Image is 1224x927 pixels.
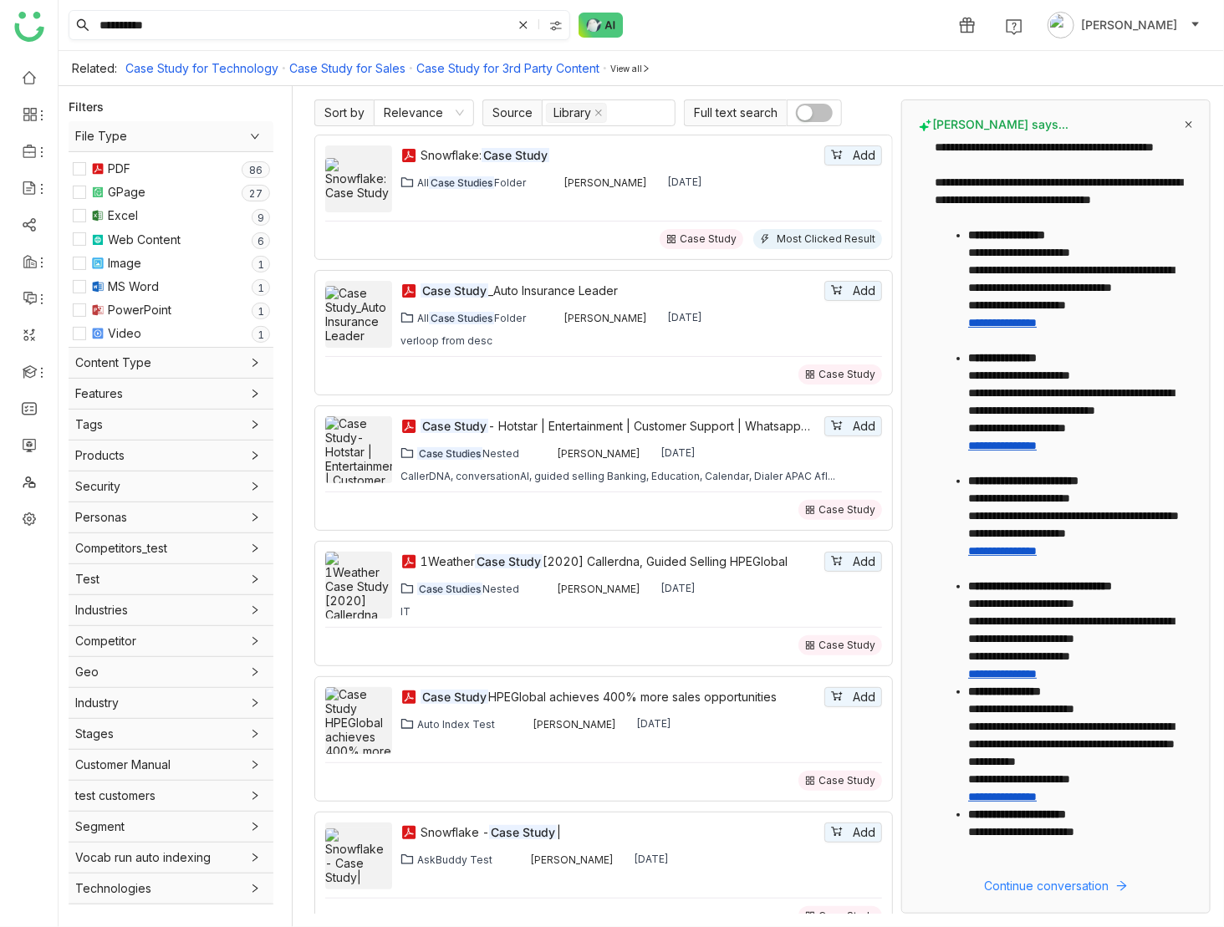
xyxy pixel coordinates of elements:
[69,595,273,625] div: Industries
[242,185,270,201] nz-badge-sup: 27
[417,176,526,189] div: All Folder
[400,824,417,841] img: pdf.svg
[75,601,267,619] span: Industries
[108,254,141,272] div: Image
[564,312,647,324] div: [PERSON_NAME]
[400,147,417,164] img: pdf.svg
[421,146,821,165] a: Snowflake:Case Study
[421,282,821,300] a: Case Study_Auto Insurance Leader
[108,183,145,201] div: GPage
[421,417,821,435] a: Case Study- Hotstar | Entertainment | Customer Support | Whatsapp Web Demo
[660,446,696,460] div: [DATE]
[549,19,563,33] img: search-type.svg
[75,446,267,465] span: Products
[108,301,171,319] div: PowerPoint
[421,823,821,842] div: Snowflake - |
[553,104,591,122] div: Library
[539,446,553,460] img: 619b7b4f13e9234403e7079e
[91,186,105,199] img: paper.svg
[919,119,932,132] img: buddy-says
[75,570,267,588] span: Test
[256,162,263,179] p: 6
[75,508,267,527] span: Personas
[482,99,542,126] span: Source
[482,148,549,162] em: Case Study
[69,348,273,378] div: Content Type
[919,876,1193,896] button: Continue conversation
[325,286,392,343] img: Case Study_Auto Insurance Leader
[69,379,273,409] div: Features
[91,327,105,340] img: mp4.svg
[69,533,273,563] div: Competitors_test
[108,324,141,343] div: Video
[421,417,821,435] div: - Hotstar | Entertainment | Customer Support | Whatsapp Web Demo
[421,282,821,300] div: _Auto Insurance Leader
[125,61,278,75] a: Case Study for Technology
[533,718,616,731] div: [PERSON_NAME]
[75,354,267,372] span: Content Type
[75,725,267,743] span: Stages
[69,843,273,873] div: Vocab run auto indexing
[667,176,702,189] div: [DATE]
[853,823,875,842] span: Add
[252,303,270,319] nz-badge-sup: 1
[289,61,405,75] a: Case Study for Sales
[417,447,519,460] div: Nested
[108,206,138,225] div: Excel
[249,186,256,202] p: 2
[400,553,417,570] img: pdf.svg
[400,334,492,348] div: verloop from desc
[91,303,105,317] img: pptx.svg
[513,853,526,866] img: 61307121755ca5673e314e4d
[69,626,273,656] div: Competitor
[475,554,543,568] em: Case Study
[400,470,835,483] div: CallerDNA, conversationAI, guided selling Banking, Education, Calendar, Dialer APAC Afl...
[421,688,821,706] a: Case StudyHPEGlobal achieves 400% more sales opportunities
[824,823,882,843] button: Add
[429,312,494,324] em: Case Studies
[824,687,882,707] button: Add
[69,410,273,440] div: Tags
[249,162,256,179] p: 8
[557,583,640,595] div: [PERSON_NAME]
[1081,16,1177,34] span: [PERSON_NAME]
[75,415,267,434] span: Tags
[258,303,264,320] p: 1
[69,502,273,532] div: Personas
[258,233,264,250] p: 6
[400,605,411,619] div: IT
[91,162,105,176] img: pdf.svg
[421,553,821,571] div: 1Weather [2020] Callerdna, Guided Selling HPEGlobal
[69,564,273,594] div: Test
[400,689,417,705] img: pdf.svg
[75,848,267,867] span: Vocab run auto indexing
[252,279,270,296] nz-badge-sup: 1
[853,146,875,165] span: Add
[819,639,875,652] div: Case Study
[824,416,882,436] button: Add
[69,874,273,904] div: Technologies
[258,327,264,344] p: 1
[91,233,105,247] img: article.svg
[819,909,875,923] div: Case Study
[417,583,482,595] em: Case Studies
[421,688,821,706] div: HPEGlobal achieves 400% more sales opportunities
[75,787,267,805] span: test customers
[557,447,640,460] div: [PERSON_NAME]
[417,718,495,731] div: Auto Index Test
[853,417,875,435] span: Add
[242,161,270,178] nz-badge-sup: 86
[69,99,104,115] div: Filters
[108,278,159,296] div: MS Word
[824,145,882,166] button: Add
[75,539,267,558] span: Competitors_test
[539,582,553,595] img: 619b7b4f13e9234403e7079e
[252,256,270,272] nz-badge-sup: 1
[252,326,270,343] nz-badge-sup: 1
[325,687,392,787] img: Case Study HPEGlobal achieves 400% more sales opportunities
[69,688,273,718] div: Industry
[634,853,669,866] div: [DATE]
[660,582,696,595] div: [DATE]
[72,61,117,75] div: Related:
[258,257,264,273] p: 1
